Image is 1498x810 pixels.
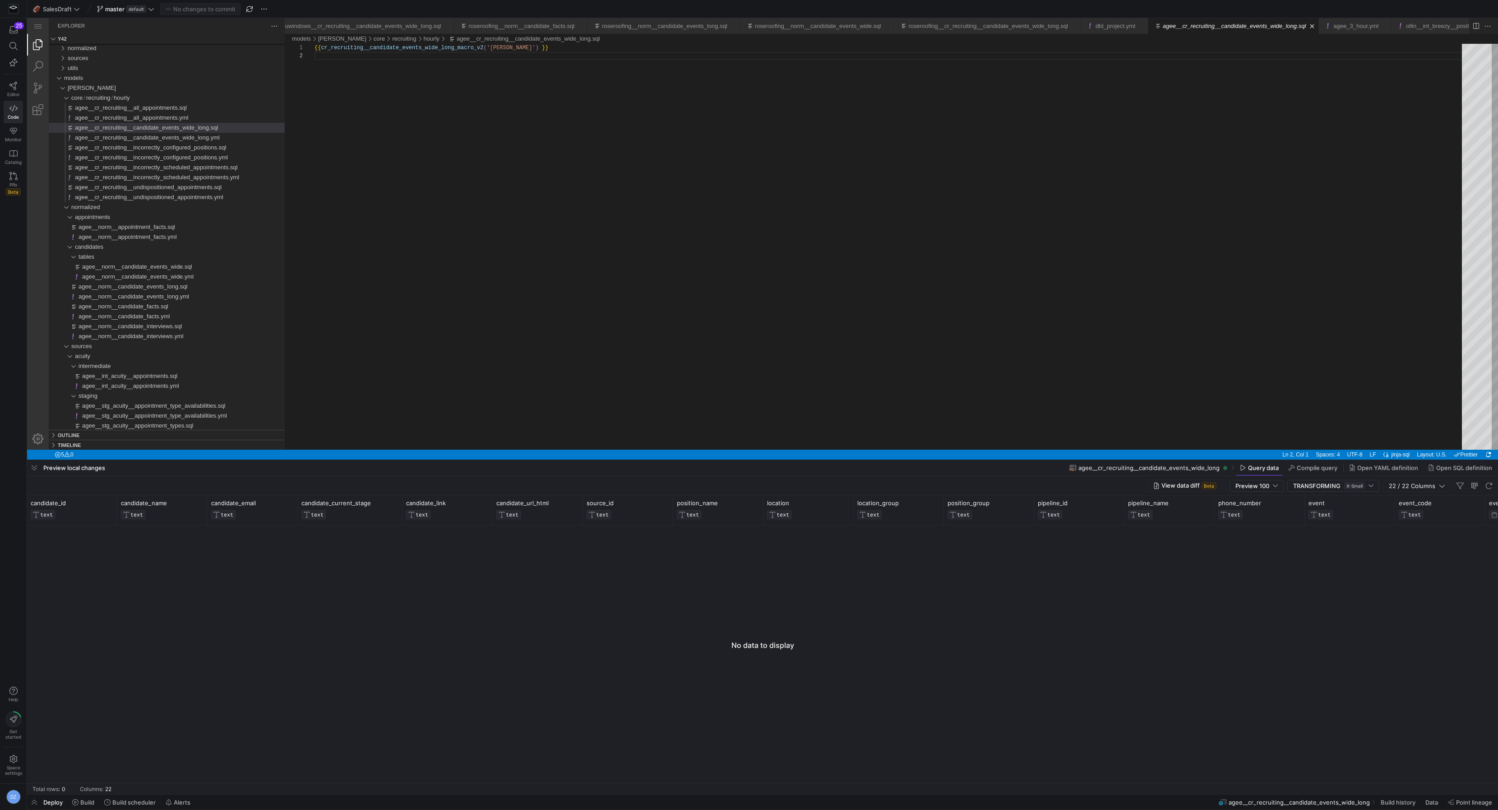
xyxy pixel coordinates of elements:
a: UTF-8 [1318,432,1338,442]
div: agee__cr_recruiting__incorrectly_scheduled_appointments.sql [22,144,258,154]
a: agee__cr_recruiting__candidate_events_wide_long.sql [430,17,573,24]
span: / [84,76,86,83]
div: Layout: U.S. [1386,432,1423,442]
span: TEXT [1408,512,1421,518]
div: /models/agee/normalized/candidates/agee__norm__candidate_events_long.yml [42,274,258,284]
div: 2 [266,34,276,42]
span: TEXT [130,512,143,518]
span: TEXT [777,512,789,518]
span: agee__int_acuity__appointments.yml [55,364,152,371]
span: TEXT [686,512,699,518]
div: Total rows: [32,786,60,792]
div: /models/agee/core/recruiting/hourly [397,16,412,26]
span: candidates [48,225,76,232]
a: More Actions... [1456,3,1466,13]
span: 22 / 22 Columns [1389,482,1439,489]
div: /models/agee/core/recruiting/hourly/agee__cr_recruiting__incorrectly_scheduled_appointments.sql [38,144,258,154]
span: ) [509,27,512,33]
span: agee__norm__appointment_facts.yml [51,215,150,222]
div: sources [22,35,258,45]
div: agee__norm__appointment_facts.sql [22,204,258,214]
span: agee__cr_recruiting__incorrectly_scheduled_appointments.yml [48,156,212,163]
span: agee__norm__candidate_events_wide.yml [55,255,166,262]
div: 0 [62,786,65,792]
div: agee__stg_acuity__appointment_type_availabilities.sql [22,383,258,393]
span: agee__cr_recruiting__candidate_events_wide_long.yml [48,116,193,123]
span: agee__stg_acuity__appointment_types.sql [55,404,166,411]
button: Point lineage [1444,795,1496,810]
div: /macros/utils [41,45,258,55]
span: }} [515,27,521,33]
span: candidate_email [211,499,256,507]
a: Catalog [4,146,23,168]
button: Compile query [1285,460,1341,475]
div: agee__norm__appointment_facts.yml [22,214,258,224]
div: /models/agee/sources/acuity/staging/agee__stg_acuity__appointment_types.sql [45,403,258,413]
div: agee__int_acuity__appointments.yml [22,363,258,373]
button: DZ [4,787,23,806]
span: agee__cr_recruiting__incorrectly_scheduled_appointments.sql [48,146,211,153]
div: Timeline Section [22,422,258,432]
span: TEXT [506,512,518,518]
span: tables [51,235,67,242]
div: /models/agee/core/recruiting/hourly/agee__cr_recruiting__all_appointments.yml [38,95,258,105]
span: position_name [677,499,718,507]
span: source_id [587,499,614,507]
div: staging [22,373,258,383]
button: 🏈SalesDraft [31,3,82,15]
a: Close (⌘W) [1281,4,1290,13]
span: agee__cr_recruiting__undispositioned_appointments.yml [48,176,196,182]
span: candidate_current_stage [301,499,371,507]
span: default [126,5,146,13]
div: /models [37,55,258,65]
a: LF [1341,432,1351,442]
span: agee__int_acuity__appointments.sql [55,354,150,361]
span: hourly [87,76,102,83]
div: /models/agee/sources/acuity/staging/agee__stg_acuity__appointment_type_availabilities.sql [45,383,258,393]
span: candidate_link [406,499,446,507]
a: Notifications [1456,432,1466,442]
a: roseroofing__norm__candidate_facts.sql [441,5,547,11]
div: appointments [22,194,258,204]
button: Getstarted [4,708,23,743]
div: /models/agee/sources/acuity/staging/agee__stg_acuity__appointment_type_availabilities.yml [45,393,258,403]
span: staging [51,374,70,381]
span: {{ [287,27,294,33]
a: [PERSON_NAME] [291,17,339,24]
div: Notifications [1454,432,1468,442]
div: hourly [22,75,258,85]
div: Columns: [80,786,103,792]
span: position_group [948,499,989,507]
button: View data diffBeta [1147,479,1222,492]
span: acuity [48,335,63,341]
div: sources [22,323,258,333]
div: UTF-8 [1317,432,1339,442]
a: Editor Language Status: Formatting, There are multiple formatters for 'jinja-sql' files. One of t... [1354,432,1363,442]
span: agee__norm__candidate_facts.yml [51,295,143,302]
div: agee__norm__candidate_events_long.yml [22,274,258,284]
div: /models/agee/sources [44,323,258,333]
div: agee__cr_recruiting__candidate_events_wide_long.sql [22,105,258,115]
a: Spacesettings [4,751,23,780]
span: 2 [453,27,456,33]
span: agee__norm__candidate_events_long.sql [51,265,160,272]
button: Build history [1377,795,1419,810]
span: event [1308,499,1325,507]
span: X-Small [1344,482,1365,489]
div: /models/agee/normalized/candidates/agee__norm__candidate_interviews.yml [42,313,258,323]
div: /models/agee/core/recruiting/hourly/agee__cr_recruiting__candidate_events_wide_long.sql [38,105,258,115]
span: agee__cr_recruiting__undispositioned_appointments.sql [48,166,194,172]
span: Build [80,799,94,806]
span: / [56,76,58,83]
span: models [37,56,56,63]
span: cr_recruiting__candidate_events_wide_long_macro_v [294,27,453,33]
div: agee__norm__candidate_events_wide.yml [22,254,258,264]
span: location [767,499,789,507]
span: Build scheduler [112,799,156,806]
a: roseroofing__cr_recruiting__candidate_events_wide_long.sql [881,5,1040,11]
span: pipeline_name [1128,499,1169,507]
div: /models/agee/sources/acuity/intermediate/agee__int_acuity__appointments.yml [45,363,258,373]
a: agee_3_hour.yml [1306,5,1351,11]
button: 22 / 22 Columns [1383,480,1451,492]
